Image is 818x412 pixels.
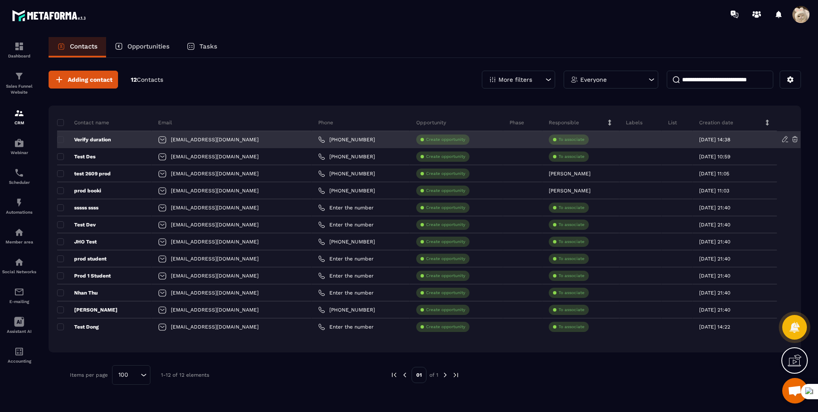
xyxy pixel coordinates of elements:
p: prod student [57,255,107,262]
p: Opportunities [127,43,170,50]
img: prev [401,371,409,379]
img: automations [14,227,24,237]
p: To associate [559,154,585,160]
img: formation [14,108,24,118]
p: [PERSON_NAME] [57,306,118,313]
a: Opportunities [106,37,178,57]
p: Nhan Thu [57,289,98,296]
a: Assistant AI [2,310,36,340]
p: Create opportunity [426,137,465,143]
p: JHO Test [57,238,97,245]
p: Phase [510,119,524,126]
p: Automations [2,210,36,215]
img: scheduler [14,168,24,178]
p: Create opportunity [426,324,465,330]
p: Contacts [70,43,98,50]
img: next [452,371,460,379]
a: formationformationSales Funnel Website [2,65,36,102]
p: [DATE] 21:40 [699,222,730,228]
p: To associate [559,205,585,211]
a: automationsautomationsWebinar [2,132,36,161]
img: formation [14,41,24,51]
img: next [441,371,449,379]
p: [DATE] 21:40 [699,273,730,279]
p: Tasks [199,43,217,50]
p: Create opportunity [426,273,465,279]
p: Assistant AI [2,329,36,334]
p: Create opportunity [426,154,465,160]
div: Search for option [112,365,150,385]
p: [DATE] 14:38 [699,137,730,143]
a: [PHONE_NUMBER] [318,153,375,160]
span: Adding contact [68,75,112,84]
img: logo [12,8,89,23]
p: Create opportunity [426,239,465,245]
p: Everyone [580,77,607,83]
span: Contacts [137,76,163,83]
a: [PHONE_NUMBER] [318,136,375,143]
p: [DATE] 21:40 [699,256,730,262]
a: emailemailE-mailing [2,280,36,310]
p: [DATE] 11:03 [699,188,729,194]
p: 01 [412,367,426,383]
p: Social Networks [2,269,36,274]
p: Items per page [70,372,108,378]
p: To associate [559,256,585,262]
p: To associate [559,137,585,143]
p: Webinar [2,150,36,155]
p: test 2609 prod [57,170,111,177]
p: Scheduler [2,180,36,185]
p: Test Dong [57,323,99,330]
p: Sales Funnel Website [2,83,36,95]
p: [PERSON_NAME] [549,171,590,177]
p: List [668,119,677,126]
p: Prod 1 Student [57,272,111,279]
p: Verify duration [57,136,111,143]
p: CRM [2,120,36,125]
p: Opportunity [416,119,446,126]
a: formationformationCRM [2,102,36,132]
a: schedulerschedulerScheduler [2,161,36,191]
span: 100 [115,370,131,380]
p: [DATE] 21:40 [699,290,730,296]
p: To associate [559,290,585,296]
input: Search for option [131,370,138,380]
img: accountant [14,346,24,357]
div: Mở cuộc trò chuyện [782,378,808,403]
a: accountantaccountantAccounting [2,340,36,370]
p: To associate [559,307,585,313]
p: Test Dev [57,221,96,228]
p: E-mailing [2,299,36,304]
p: [PERSON_NAME] [549,188,590,194]
p: [DATE] 14:22 [699,324,730,330]
p: Create opportunity [426,256,465,262]
p: 12 [131,76,163,84]
button: Adding contact [49,71,118,89]
p: Member area [2,240,36,244]
p: More filters [498,77,532,83]
img: automations [14,138,24,148]
p: Create opportunity [426,290,465,296]
p: 1-12 of 12 elements [161,372,209,378]
p: Test Des [57,153,95,160]
a: [PHONE_NUMBER] [318,306,375,313]
p: Accounting [2,359,36,363]
p: of 1 [429,372,438,378]
p: [DATE] 21:40 [699,307,730,313]
img: social-network [14,257,24,267]
img: automations [14,197,24,208]
p: Email [158,119,172,126]
p: To associate [559,273,585,279]
p: To associate [559,324,585,330]
p: [DATE] 21:40 [699,205,730,211]
p: Labels [626,119,642,126]
p: Create opportunity [426,205,465,211]
p: Contact name [57,119,109,126]
p: Create opportunity [426,188,465,194]
p: Phone [318,119,333,126]
p: Create opportunity [426,222,465,228]
a: social-networksocial-networkSocial Networks [2,251,36,280]
p: To associate [559,222,585,228]
p: Responsible [549,119,579,126]
a: automationsautomationsAutomations [2,191,36,221]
